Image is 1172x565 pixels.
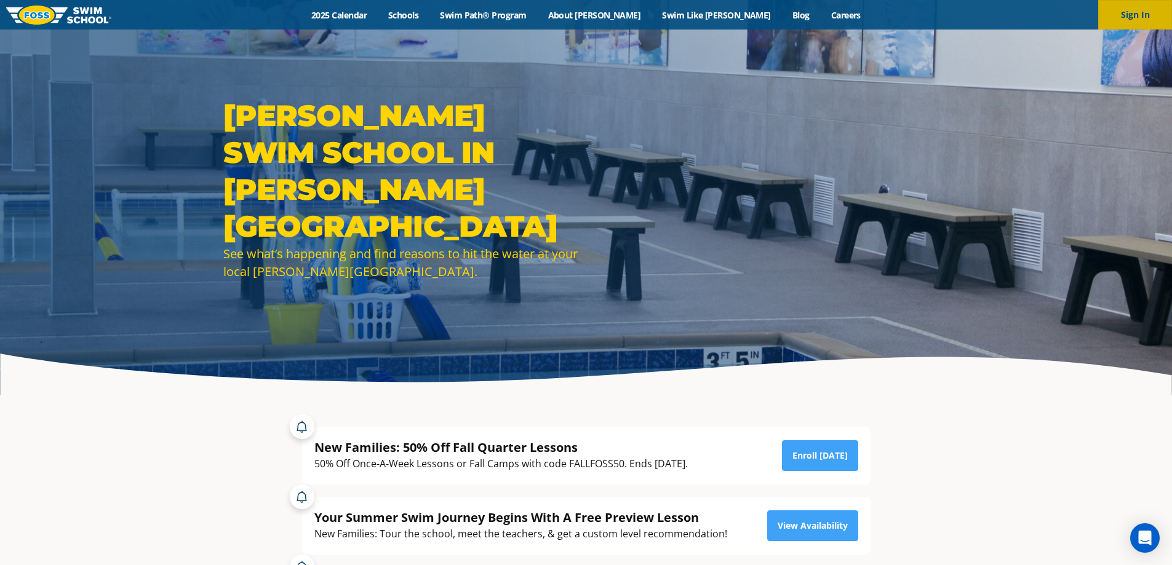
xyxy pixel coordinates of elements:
[782,440,858,471] a: Enroll [DATE]
[301,9,378,21] a: 2025 Calendar
[6,6,111,25] img: FOSS Swim School Logo
[314,456,688,472] div: 50% Off Once-A-Week Lessons or Fall Camps with code FALLFOSS50. Ends [DATE].
[378,9,429,21] a: Schools
[652,9,782,21] a: Swim Like [PERSON_NAME]
[223,245,580,280] div: See what’s happening and find reasons to hit the water at your local [PERSON_NAME][GEOGRAPHIC_DATA].
[223,97,580,245] h1: [PERSON_NAME] Swim School in [PERSON_NAME][GEOGRAPHIC_DATA]
[314,439,688,456] div: New Families: 50% Off Fall Quarter Lessons
[429,9,537,21] a: Swim Path® Program
[537,9,652,21] a: About [PERSON_NAME]
[314,526,727,542] div: New Families: Tour the school, meet the teachers, & get a custom level recommendation!
[1130,523,1160,553] div: Open Intercom Messenger
[781,9,820,21] a: Blog
[767,510,858,541] a: View Availability
[314,509,727,526] div: Your Summer Swim Journey Begins With A Free Preview Lesson
[820,9,871,21] a: Careers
